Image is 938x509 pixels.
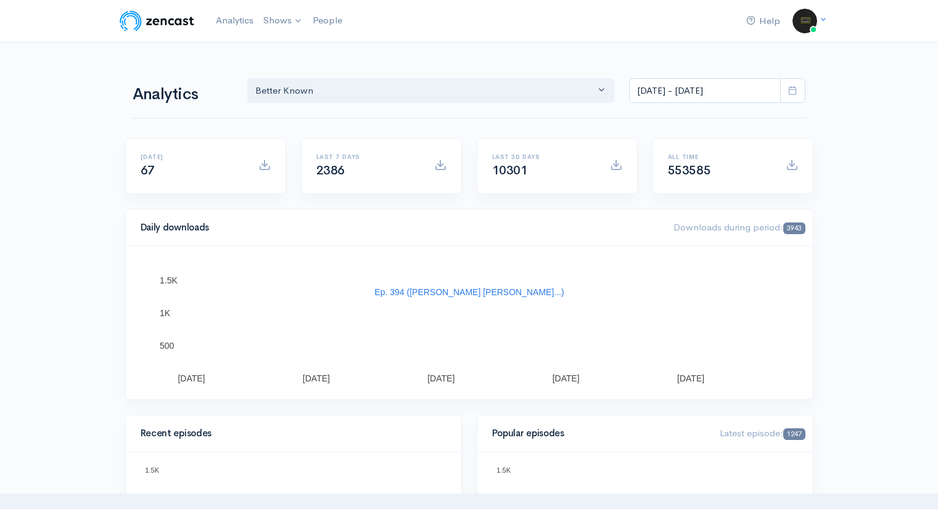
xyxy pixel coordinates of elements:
a: Help [741,8,785,35]
text: Ep. 394 [530,491,553,499]
img: ... [792,9,817,33]
text: 500 [160,341,175,351]
text: 1.5K [160,275,178,285]
h6: Last 30 days [492,153,595,160]
h6: Last 7 days [316,153,419,160]
text: [DATE] [552,373,579,383]
text: 1.5K [145,466,159,474]
text: Ep. 394 ([PERSON_NAME] [PERSON_NAME]...) [374,287,564,297]
h6: [DATE] [141,153,244,160]
a: Shows [258,7,308,35]
text: [DATE] [677,373,704,383]
a: People [308,7,347,34]
h4: Popular episodes [492,428,706,439]
button: Better Known [247,78,615,104]
h6: All time [668,153,771,160]
span: Downloads during period: [673,221,805,233]
h4: Daily downloads [141,222,659,233]
span: Latest episode: [720,427,805,439]
text: Ep. 394 [385,491,409,499]
input: analytics date range selector [629,78,781,104]
span: 10301 [492,163,528,178]
h1: Analytics [133,86,232,104]
text: [DATE] [302,373,329,383]
text: 1K [160,308,171,318]
span: 3943 [783,222,805,234]
span: 67 [141,163,155,178]
span: 1247 [783,428,805,440]
h4: Recent episodes [141,428,439,439]
span: 2386 [316,163,345,178]
text: 1.5K [496,466,511,474]
text: [DATE] [427,373,455,383]
svg: A chart. [141,261,798,385]
img: ZenCast Logo [118,9,196,33]
text: [DATE] [178,373,205,383]
a: Analytics [211,7,258,34]
div: Better Known [255,84,596,98]
span: 553585 [668,163,711,178]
